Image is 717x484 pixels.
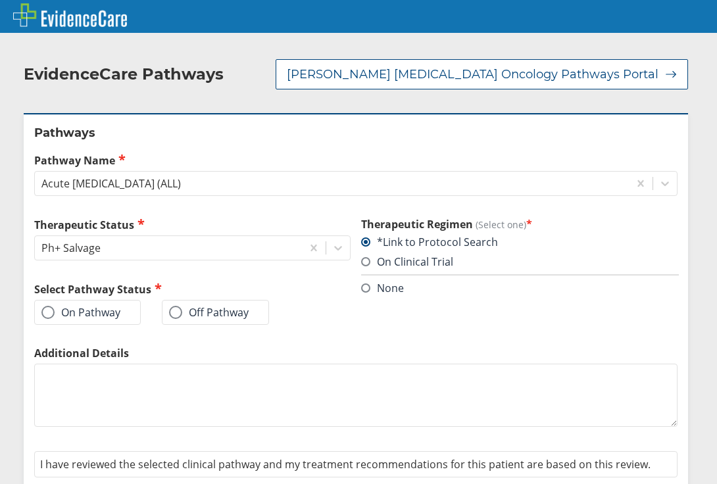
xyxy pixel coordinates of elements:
[34,125,678,141] h2: Pathways
[41,306,120,319] label: On Pathway
[41,176,181,191] div: Acute [MEDICAL_DATA] (ALL)
[40,457,651,472] span: I have reviewed the selected clinical pathway and my treatment recommendations for this patient a...
[34,281,351,297] h2: Select Pathway Status
[24,64,224,84] h2: EvidenceCare Pathways
[476,218,526,231] span: (Select one)
[361,217,678,231] h3: Therapeutic Regimen
[13,3,127,27] img: EvidenceCare
[34,217,351,232] label: Therapeutic Status
[34,346,678,360] label: Additional Details
[34,153,678,168] label: Pathway Name
[169,306,249,319] label: Off Pathway
[276,59,688,89] button: [PERSON_NAME] [MEDICAL_DATA] Oncology Pathways Portal
[287,66,658,82] span: [PERSON_NAME] [MEDICAL_DATA] Oncology Pathways Portal
[361,254,453,269] label: On Clinical Trial
[361,281,404,295] label: None
[361,235,498,249] label: *Link to Protocol Search
[41,241,101,255] div: Ph+ Salvage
